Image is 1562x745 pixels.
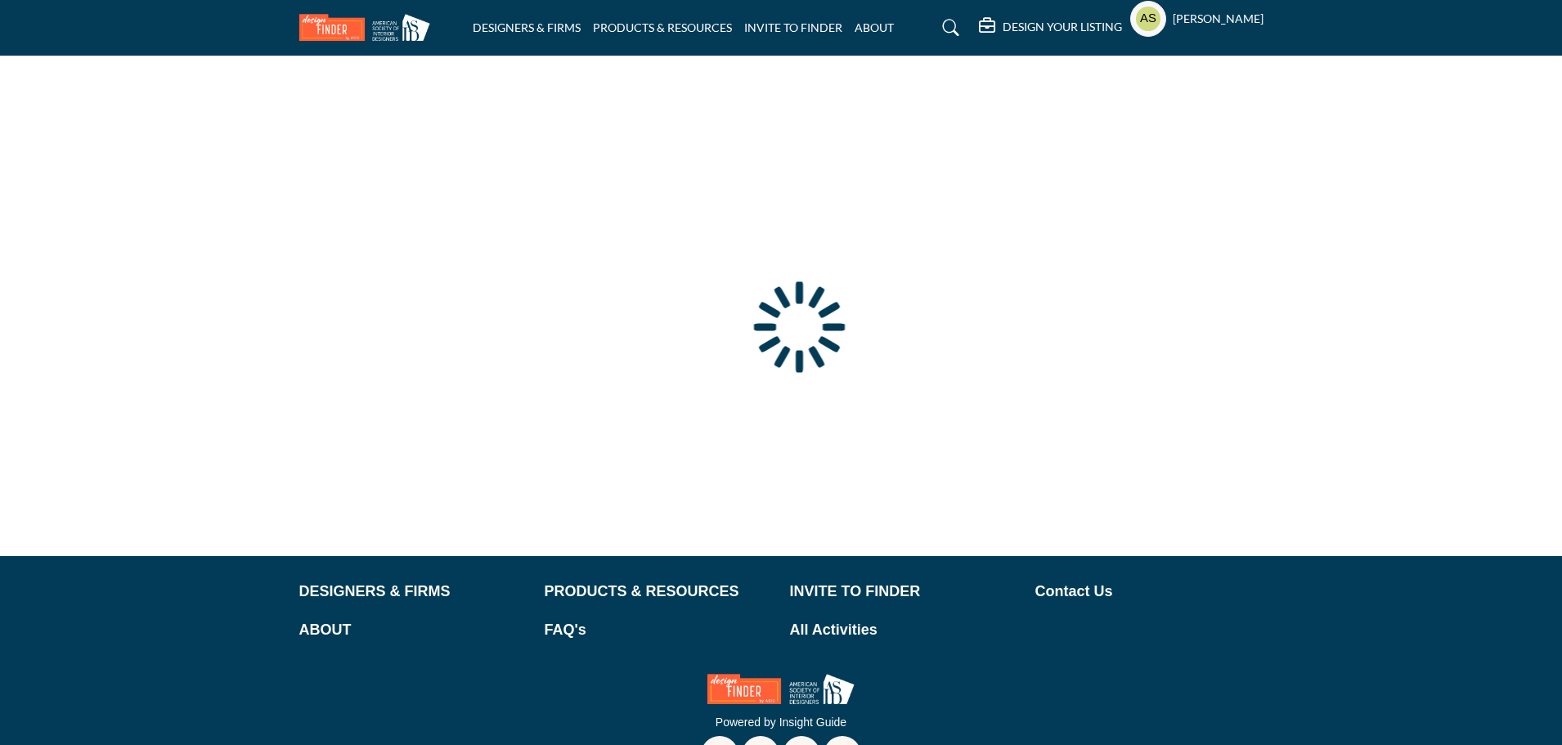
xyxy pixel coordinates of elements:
div: DESIGN YOUR LISTING [979,18,1122,38]
a: DESIGNERS & FIRMS [299,581,527,603]
a: ABOUT [299,619,527,641]
h5: DESIGN YOUR LISTING [1003,20,1122,34]
button: Show hide supplier dropdown [1130,1,1166,37]
a: Powered by Insight Guide [716,716,846,729]
a: Search [927,15,970,41]
a: ABOUT [855,20,894,34]
img: Site Logo [299,14,438,41]
a: PRODUCTS & RESOURCES [545,581,773,603]
a: FAQ's [545,619,773,641]
img: No Site Logo [707,674,855,704]
a: PRODUCTS & RESOURCES [593,20,732,34]
a: All Activities [790,619,1018,641]
a: DESIGNERS & FIRMS [473,20,581,34]
a: INVITE TO FINDER [790,581,1018,603]
h5: [PERSON_NAME] [1173,11,1264,27]
a: Contact Us [1035,581,1264,603]
a: INVITE TO FINDER [744,20,842,34]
